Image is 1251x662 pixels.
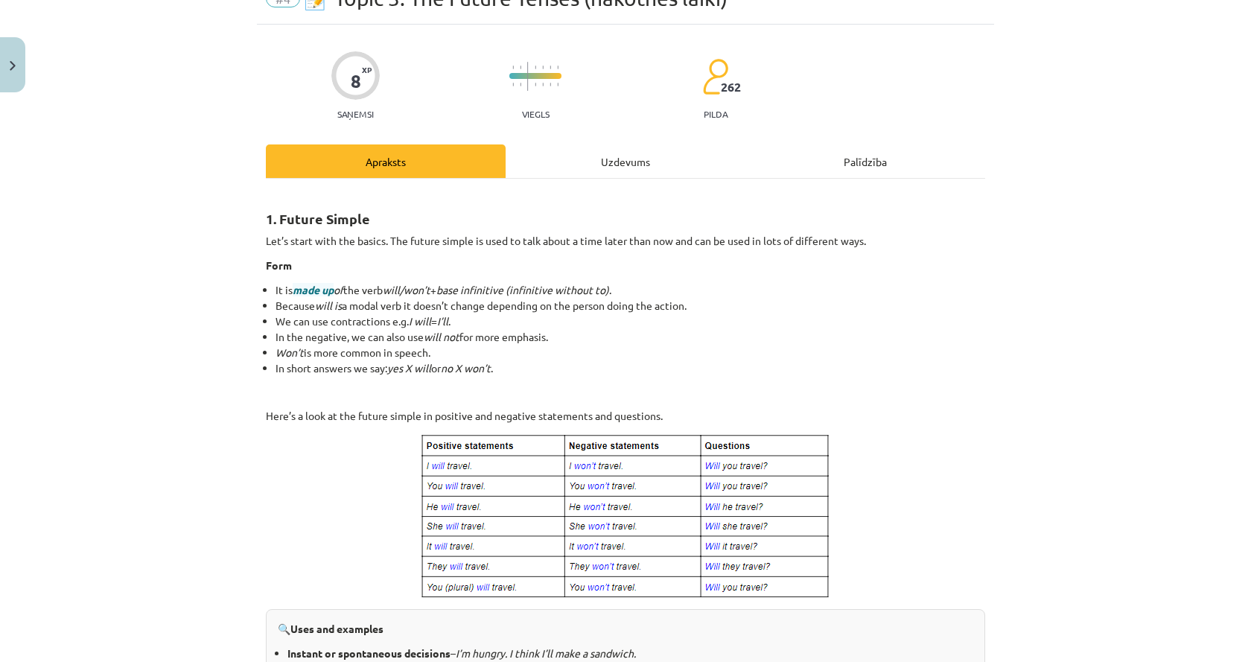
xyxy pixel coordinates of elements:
p: Viegls [522,109,550,119]
p: Let’s start with the basics. The future simple is used to talk about a time later than now and ca... [266,233,985,249]
li: We can use contractions e.g. = . [276,314,985,329]
img: icon-short-line-57e1e144782c952c97e751825c79c345078a6d821885a25fce030b3d8c18986b.svg [557,66,558,69]
i: Won’t [276,346,304,359]
li: is more common in speech. [276,345,985,360]
img: icon-short-line-57e1e144782c952c97e751825c79c345078a6d821885a25fce030b3d8c18986b.svg [557,83,558,86]
b: Instant or spontaneous decisions [287,646,451,660]
span: XP [362,66,372,74]
li: In the negative, we can also use for more emphasis. [276,329,985,345]
i: no X won’t [441,361,491,375]
img: icon-short-line-57e1e144782c952c97e751825c79c345078a6d821885a25fce030b3d8c18986b.svg [512,83,514,86]
img: icon-close-lesson-0947bae3869378f0d4975bcd49f059093ad1ed9edebbc8119c70593378902aed.svg [10,61,16,71]
i: I’ll [437,314,448,328]
i: of [293,283,343,296]
li: In short answers we say: or . [276,360,985,376]
img: icon-short-line-57e1e144782c952c97e751825c79c345078a6d821885a25fce030b3d8c18986b.svg [512,66,514,69]
li: – [287,646,973,661]
span: 262 [721,80,741,94]
strong: Uses and examples [290,622,383,635]
strong: Form [266,258,292,272]
i: will/won’t [383,283,430,296]
i: yes X will [387,361,431,375]
img: icon-short-line-57e1e144782c952c97e751825c79c345078a6d821885a25fce030b3d8c18986b.svg [550,83,551,86]
i: will is [315,299,342,312]
img: icon-long-line-d9ea69661e0d244f92f715978eff75569469978d946b2353a9bb055b3ed8787d.svg [527,62,529,91]
img: icon-short-line-57e1e144782c952c97e751825c79c345078a6d821885a25fce030b3d8c18986b.svg [520,66,521,69]
img: icon-short-line-57e1e144782c952c97e751825c79c345078a6d821885a25fce030b3d8c18986b.svg [520,83,521,86]
img: icon-short-line-57e1e144782c952c97e751825c79c345078a6d821885a25fce030b3d8c18986b.svg [542,83,544,86]
li: It is the verb + . [276,282,985,298]
i: I’m hungry. I think I’ll make a sandwich. [456,646,636,660]
div: Uzdevums [506,144,745,178]
img: icon-short-line-57e1e144782c952c97e751825c79c345078a6d821885a25fce030b3d8c18986b.svg [550,66,551,69]
i: will not [424,330,459,343]
strong: 1. Future Simple [266,210,370,227]
img: icon-short-line-57e1e144782c952c97e751825c79c345078a6d821885a25fce030b3d8c18986b.svg [535,66,536,69]
p: pilda [704,109,728,119]
div: Palīdzība [745,144,985,178]
img: icon-short-line-57e1e144782c952c97e751825c79c345078a6d821885a25fce030b3d8c18986b.svg [535,83,536,86]
p: 🔍 [278,621,973,637]
img: students-c634bb4e5e11cddfef0936a35e636f08e4e9abd3cc4e673bd6f9a4125e45ecb1.svg [702,58,728,95]
li: Because a modal verb it doesn’t change depending on the person doing the action. [276,298,985,314]
div: Apraksts [266,144,506,178]
img: icon-short-line-57e1e144782c952c97e751825c79c345078a6d821885a25fce030b3d8c18986b.svg [542,66,544,69]
span: made up [293,283,334,296]
div: 8 [351,71,361,92]
i: I will [409,314,431,328]
i: base infinitive (infinitive without to) [436,283,609,296]
p: Here’s a look at the future simple in positive and negative statements and questions. [266,408,985,424]
p: Saņemsi [331,109,380,119]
